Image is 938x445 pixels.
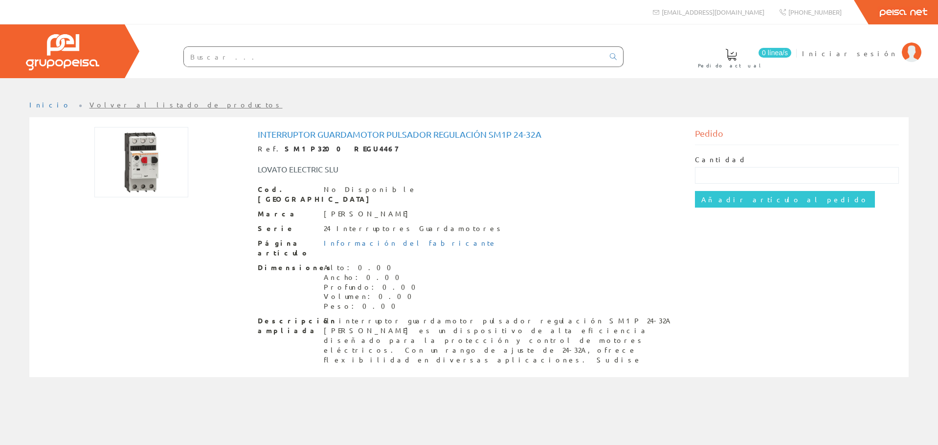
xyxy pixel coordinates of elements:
div: [PERSON_NAME] [324,209,413,219]
div: Peso: 0.00 [324,301,422,311]
div: Profundo: 0.00 [324,282,422,292]
span: 0 línea/s [759,48,791,58]
a: Información del fabricante [324,238,497,247]
div: Ref. [258,144,680,154]
span: Descripción ampliada [258,316,316,336]
span: Pedido actual [698,61,764,70]
span: Página artículo [258,238,316,258]
div: 24 Interruptores Guardamotores [324,224,504,233]
div: LOVATO ELECTRIC SLU [250,164,505,175]
a: Volver al listado de productos [89,100,283,109]
label: Cantidad [695,155,747,165]
div: Volumen: 0.00 [324,292,422,301]
div: Pedido [695,127,899,145]
div: No Disponible [324,185,417,194]
span: Cod. [GEOGRAPHIC_DATA] [258,185,316,204]
span: Dimensiones [258,263,316,273]
span: [PHONE_NUMBER] [788,8,842,16]
span: Marca [258,209,316,219]
h1: Interruptor guardamotor pulsador regulación SM1P 24-32a [258,129,680,139]
span: Serie [258,224,316,233]
a: Iniciar sesión [802,41,921,50]
div: El interruptor guardamotor pulsador regulación SM1P 24-32A [PERSON_NAME] es un dispositivo de alt... [324,316,680,365]
input: Buscar ... [184,47,604,66]
img: Foto artículo Interruptor guardamotor pulsador regulación SM1P 24-32a (192x144) [94,127,188,197]
strong: SM1P3200 REGU4467 [285,144,398,153]
span: Iniciar sesión [802,48,897,58]
div: Alto: 0.00 [324,263,422,273]
img: Grupo Peisa [26,34,99,70]
input: Añadir artículo al pedido [695,191,875,208]
span: [EMAIL_ADDRESS][DOMAIN_NAME] [662,8,764,16]
div: Ancho: 0.00 [324,273,422,282]
a: Inicio [29,100,71,109]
